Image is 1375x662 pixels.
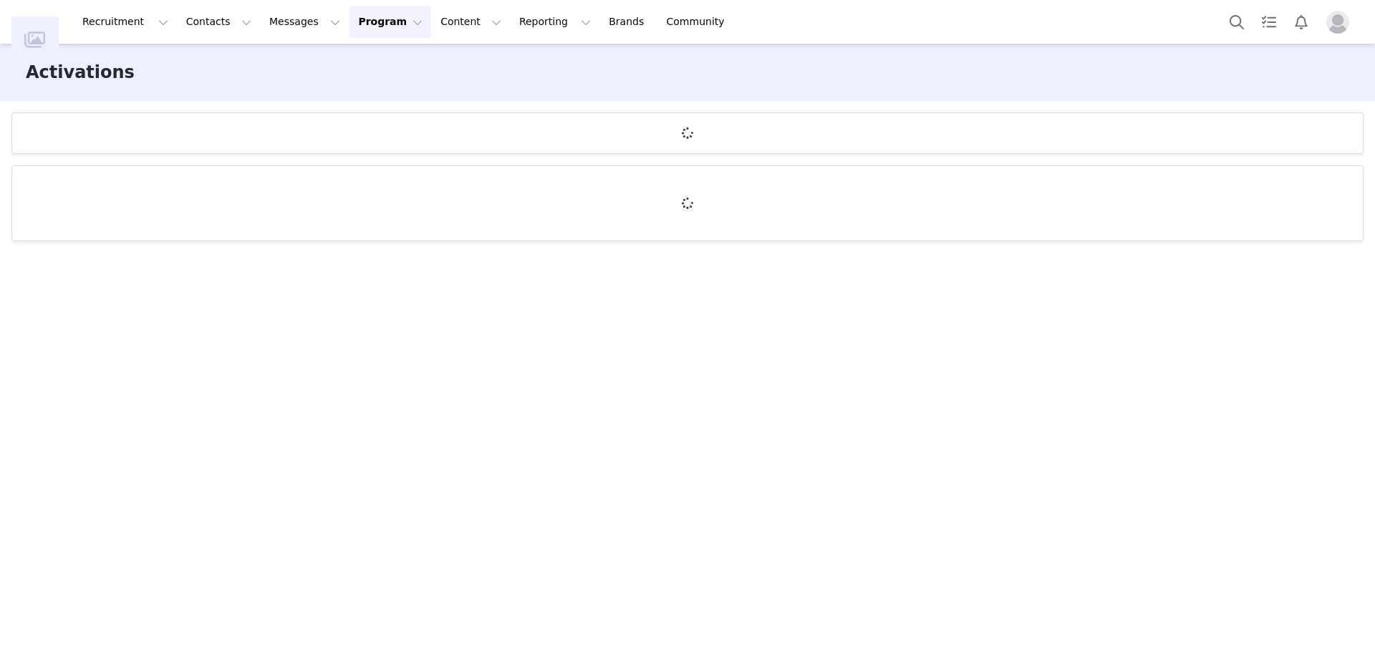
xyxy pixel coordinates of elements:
a: Community [658,6,740,38]
button: Program [349,6,431,38]
button: Recruitment [74,6,177,38]
button: Search [1221,6,1253,38]
button: Profile [1318,11,1364,34]
a: Brands [600,6,657,38]
img: placeholder-profile.jpg [1326,11,1349,34]
h3: Activations [26,59,135,85]
button: Content [432,6,510,38]
button: Reporting [511,6,599,38]
a: Tasks [1253,6,1285,38]
button: Messages [261,6,349,38]
button: Contacts [178,6,260,38]
button: Notifications [1285,6,1317,38]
